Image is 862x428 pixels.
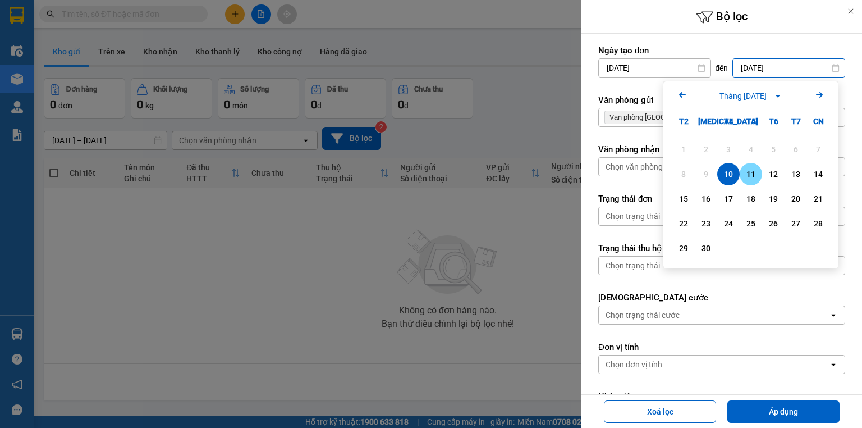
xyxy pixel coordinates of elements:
div: Chọn đơn vị tính [606,359,662,370]
div: 7 [810,143,826,156]
label: Văn phòng nhận [598,144,845,155]
div: Not available. Thứ Hai, tháng 09 1 2025. [672,138,695,161]
div: [MEDICAL_DATA] [695,110,717,133]
div: Choose Chủ Nhật, tháng 09 14 2025. It's available. [807,163,829,185]
div: Choose Chủ Nhật, tháng 09 28 2025. It's available. [807,212,829,235]
span: Văn phòng Hà Nội [609,113,681,122]
div: Calendar. [663,81,838,268]
div: 13 [788,167,804,181]
div: Choose Thứ Bảy, tháng 09 20 2025. It's available. [785,188,807,210]
div: 21 [810,192,826,206]
label: Trạng thái đơn [598,193,845,204]
div: Chọn trạng thái cước [606,309,680,321]
div: 25 [743,217,759,230]
div: Choose Thứ Sáu, tháng 09 19 2025. It's available. [762,188,785,210]
div: 2 [698,143,714,156]
div: 17 [721,192,736,206]
div: Choose Thứ Bảy, tháng 09 13 2025. It's available. [785,163,807,185]
button: Áp dụng [727,400,840,423]
div: 10 [721,167,736,181]
div: 20 [788,192,804,206]
div: 5 [765,143,781,156]
div: Choose Thứ Hai, tháng 09 22 2025. It's available. [672,212,695,235]
div: T5 [740,110,762,133]
button: Previous month. [676,88,689,103]
div: T4 [717,110,740,133]
div: 26 [765,217,781,230]
svg: open [829,360,838,369]
div: T2 [672,110,695,133]
div: 27 [788,217,804,230]
label: Nhân viên tạo [598,391,845,402]
div: 9 [698,167,714,181]
label: Văn phòng gửi [598,94,845,106]
div: Choose Thứ Tư, tháng 09 17 2025. It's available. [717,188,740,210]
div: 19 [765,192,781,206]
div: 23 [698,217,714,230]
div: Chọn trạng thái [606,260,660,271]
span: Văn phòng Hà Nội, close by backspace [604,111,698,124]
div: 14 [810,167,826,181]
h6: Bộ lọc [581,8,862,26]
div: Choose Thứ Năm, tháng 09 18 2025. It's available. [740,188,762,210]
svg: Arrow Left [676,88,689,102]
div: Not available. Thứ Sáu, tháng 09 5 2025. [762,138,785,161]
div: Not available. Thứ Ba, tháng 09 2 2025. [695,138,717,161]
div: Choose Thứ Sáu, tháng 09 26 2025. It's available. [762,212,785,235]
div: 11 [743,167,759,181]
label: Đơn vị tính [598,342,845,353]
div: 30 [698,242,714,255]
div: T7 [785,110,807,133]
div: Choose Thứ Năm, tháng 09 25 2025. It's available. [740,212,762,235]
div: Choose Thứ Tư, tháng 09 24 2025. It's available. [717,212,740,235]
div: CN [807,110,829,133]
input: Select a date. [599,59,710,77]
button: Next month. [813,88,826,103]
div: Choose Thứ Ba, tháng 09 16 2025. It's available. [695,188,717,210]
div: 29 [676,242,691,255]
div: 15 [676,192,691,206]
div: 1 [676,143,691,156]
div: Choose Thứ Năm, tháng 09 11 2025. It's available. [740,163,762,185]
label: Trạng thái thu hộ [598,243,845,254]
div: Choose Thứ Sáu, tháng 09 12 2025. It's available. [762,163,785,185]
div: 3 [721,143,736,156]
div: Not available. Chủ Nhật, tháng 09 7 2025. [807,138,829,161]
span: đến [716,62,728,74]
div: Choose Thứ Hai, tháng 09 15 2025. It's available. [672,188,695,210]
div: Not available. Thứ Hai, tháng 09 8 2025. [672,163,695,185]
svg: Arrow Right [813,88,826,102]
div: 6 [788,143,804,156]
label: [DEMOGRAPHIC_DATA] cước [598,292,845,303]
div: Choose Thứ Bảy, tháng 09 27 2025. It's available. [785,212,807,235]
svg: open [829,311,838,320]
div: Not available. Thứ Bảy, tháng 09 6 2025. [785,138,807,161]
button: Tháng [DATE] [716,90,786,102]
label: Ngày tạo đơn [598,45,845,56]
div: T6 [762,110,785,133]
div: 4 [743,143,759,156]
div: Selected. Thứ Tư, tháng 09 10 2025. It's available. [717,163,740,185]
div: Choose Thứ Hai, tháng 09 29 2025. It's available. [672,237,695,259]
div: Chọn văn phòng [606,161,663,172]
div: Not available. Thứ Ba, tháng 09 9 2025. [695,163,717,185]
div: Not available. Thứ Tư, tháng 09 3 2025. [717,138,740,161]
button: Xoá lọc [604,400,716,423]
div: Choose Chủ Nhật, tháng 09 21 2025. It's available. [807,188,829,210]
div: Not available. Thứ Năm, tháng 09 4 2025. [740,138,762,161]
div: 22 [676,217,691,230]
div: Choose Thứ Ba, tháng 09 23 2025. It's available. [695,212,717,235]
div: 24 [721,217,736,230]
div: 16 [698,192,714,206]
div: Choose Thứ Ba, tháng 09 30 2025. It's available. [695,237,717,259]
div: 12 [765,167,781,181]
div: 8 [676,167,691,181]
div: 28 [810,217,826,230]
div: Chọn trạng thái [606,211,660,222]
input: Select a date. [733,59,845,77]
div: 18 [743,192,759,206]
